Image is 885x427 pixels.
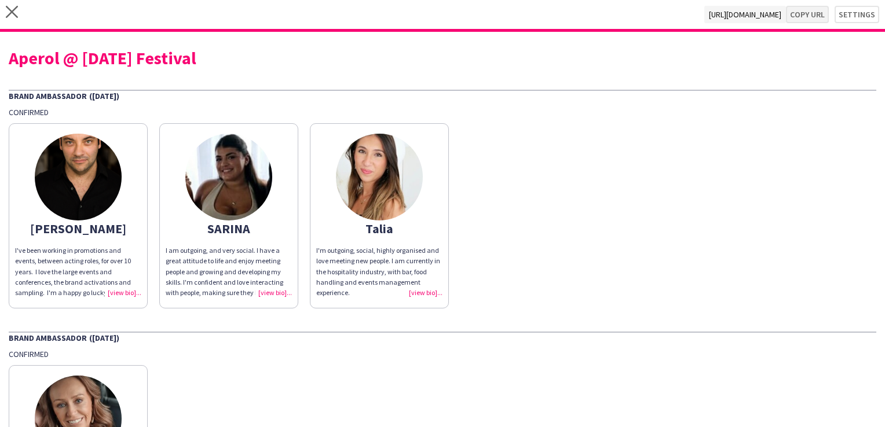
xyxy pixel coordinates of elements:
span: I am outgoing, and very social. I have a great attitude to life and enjoy meeting people and grow... [166,246,292,307]
div: SARINA [166,223,292,234]
div: I'm outgoing, social, highly organised and love meeting new people. I am currently in the hospita... [316,245,443,298]
div: Confirmed [9,349,876,359]
button: Copy url [786,6,829,23]
div: Talia [316,223,443,234]
div: Brand Ambassador ([DATE]) [9,332,876,343]
div: [PERSON_NAME] [15,223,141,234]
img: thumb-67ea173f717cc.jpg [185,134,272,220]
div: Confirmed [9,107,876,117]
span: I've been working in promotions and events, between acting roles, for over 10 years. I love the l... [15,246,141,349]
span: [URL][DOMAIN_NAME] [704,6,786,23]
button: Settings [835,6,879,23]
div: Brand Ambassador ([DATE]) [9,90,876,101]
img: thumb-68136fe1b2bed.jpg [336,134,423,220]
div: Aperol @ [DATE] Festival [9,49,876,67]
img: thumb-5e8463164d9a1.png [35,134,122,220]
